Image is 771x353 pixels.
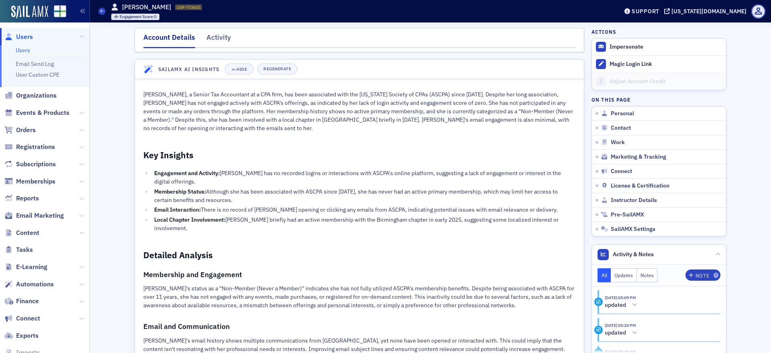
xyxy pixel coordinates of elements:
button: updated [605,329,640,337]
div: Account Details [143,32,195,48]
span: Memberships [16,177,55,186]
h4: Actions [592,28,616,35]
a: Content [4,229,39,237]
span: Activity & Notes [613,250,654,259]
button: [US_STATE][DOMAIN_NAME] [664,8,749,14]
a: Subscriptions [4,160,56,169]
span: Profile [751,4,765,18]
span: Marketing & Tracking [611,153,666,161]
a: Adjust Account Credit [592,73,726,90]
span: Registrations [16,143,55,151]
strong: Local Chapter Involvement: [154,216,225,223]
span: Finance [16,297,39,306]
span: Subscriptions [16,160,56,169]
span: Email Marketing [16,211,64,220]
span: Work [611,139,625,146]
span: Events & Products [16,108,69,117]
span: Connect [16,314,40,323]
a: View Homepage [48,5,66,19]
p: [PERSON_NAME]'s status as a "Non-Member (Never a Member)" indicates she has not fully utilized AS... [143,284,575,310]
p: [PERSON_NAME], a Senior Tax Accountant at a CPA firm, has been associated with the [US_STATE] Soc... [143,90,575,133]
button: Regenerate [257,63,297,75]
span: Contact [611,124,631,132]
button: Note [685,269,720,281]
button: updated [605,301,640,309]
h5: updated [605,302,626,309]
a: Connect [4,314,40,323]
a: Registrations [4,143,55,151]
h2: Detailed Analysis [143,249,575,261]
a: Events & Products [4,108,69,117]
a: Automations [4,280,54,289]
span: Connect [611,168,632,175]
span: Automations [16,280,54,289]
button: Magic Login Link [592,55,726,73]
div: Hide [237,67,247,71]
a: Users [4,33,33,41]
a: Reports [4,194,39,203]
span: Tasks [16,245,33,254]
h1: [PERSON_NAME] [122,3,171,12]
a: Email Marketing [4,211,64,220]
a: Organizations [4,91,57,100]
h3: Membership and Engagement [143,269,575,280]
h4: SailAMX AI Insights [158,65,219,73]
button: Impersonate [610,43,643,51]
button: All [598,268,611,282]
time: 5/6/2022 05:20 PM [605,322,636,328]
span: USR-715601 [177,4,201,10]
a: Orders [4,126,36,135]
strong: Email Interaction: [154,206,201,213]
h5: updated [605,329,626,337]
li: [PERSON_NAME] has no recorded logins or interactions with ASCPA's online platform, suggesting a l... [152,169,575,186]
div: Update [594,326,603,334]
span: Reports [16,194,39,203]
div: [US_STATE][DOMAIN_NAME] [671,8,747,15]
img: SailAMX [11,6,48,18]
a: User Custom CPE [16,71,59,78]
img: SailAMX [54,5,66,18]
a: Email Send Log [16,60,54,67]
a: Memberships [4,177,55,186]
span: Organizations [16,91,57,100]
h2: Key Insights [143,149,575,161]
div: 0 [120,15,157,19]
a: E-Learning [4,263,47,271]
a: Exports [4,331,39,340]
span: Content [16,229,39,237]
strong: Membership Status: [154,188,206,195]
time: 10/5/2022 05:09 PM [605,295,636,300]
div: Engagement Score: 0 [111,14,160,20]
a: Users [16,47,30,54]
span: Users [16,33,33,41]
button: Hide [225,63,253,75]
div: Activity [206,32,231,47]
div: Magic Login Link [610,61,722,68]
span: Instructor Details [611,197,657,204]
span: Orders [16,126,36,135]
span: Exports [16,331,39,340]
span: Engagement Score : [120,14,155,19]
li: There is no record of [PERSON_NAME] opening or clicking any emails from ASCPA, indicating potenti... [152,206,575,214]
a: Tasks [4,245,33,254]
strong: Engagement and Activity: [154,169,220,177]
div: Support [632,8,659,15]
li: Although she has been associated with ASCPA since [DATE], she has never had an active primary mem... [152,188,575,204]
h4: On this page [592,96,726,103]
div: Note [696,273,709,278]
button: Notes [637,268,658,282]
button: Updates [611,268,637,282]
a: Finance [4,297,39,306]
span: E-Learning [16,263,47,271]
span: License & Certification [611,182,669,190]
div: Update [594,298,603,306]
span: SailAMX Settings [611,226,655,233]
h3: Email and Communication [143,321,575,332]
li: [PERSON_NAME] briefly had an active membership with the Birmingham chapter in early 2025, suggest... [152,216,575,233]
span: Personal [611,110,634,117]
span: Pre-SailAMX [611,211,644,218]
div: Adjust Account Credit [610,78,722,85]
